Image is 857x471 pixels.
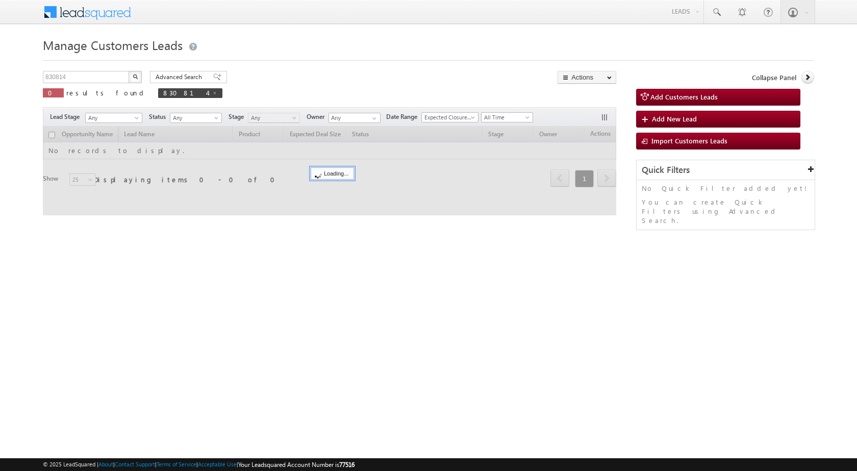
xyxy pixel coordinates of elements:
[339,461,355,468] span: 77516
[48,88,59,97] span: 0
[642,197,810,225] p: You can create Quick Filters using Advanced Search.
[652,114,697,123] span: Add New Lead
[421,112,478,122] a: Expected Closure Date
[422,113,475,122] span: Expected Closure Date
[311,167,354,180] div: Loading...
[367,113,380,123] a: Show All Items
[50,112,84,121] span: Lead Stage
[66,88,147,97] span: results found
[558,71,616,84] button: Actions
[307,112,329,121] span: Owner
[43,460,355,469] span: © 2025 LeadSquared | | | | |
[98,461,113,467] a: About
[386,112,421,121] span: Date Range
[329,113,381,123] input: Type to Search
[156,72,205,82] span: Advanced Search
[229,112,248,121] span: Stage
[85,113,142,123] a: Any
[170,113,219,122] span: Any
[248,113,300,123] a: Any
[651,136,727,145] span: Import Customers Leads
[170,113,222,123] a: Any
[752,73,796,82] span: Collapse Panel
[637,160,815,180] div: Quick Filters
[642,184,810,193] p: No Quick Filter added yet!
[163,88,207,97] span: 830814
[115,461,155,467] a: Contact Support
[198,461,237,467] a: Acceptable Use
[133,74,138,79] img: Search
[149,112,170,121] span: Status
[43,37,183,53] span: Manage Customers Leads
[482,113,530,122] span: All Time
[481,112,533,122] a: All Time
[86,113,139,122] span: Any
[157,461,196,467] a: Terms of Service
[248,113,297,122] span: Any
[238,461,355,468] span: Your Leadsquared Account Number is
[650,92,718,101] span: Add Customers Leads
